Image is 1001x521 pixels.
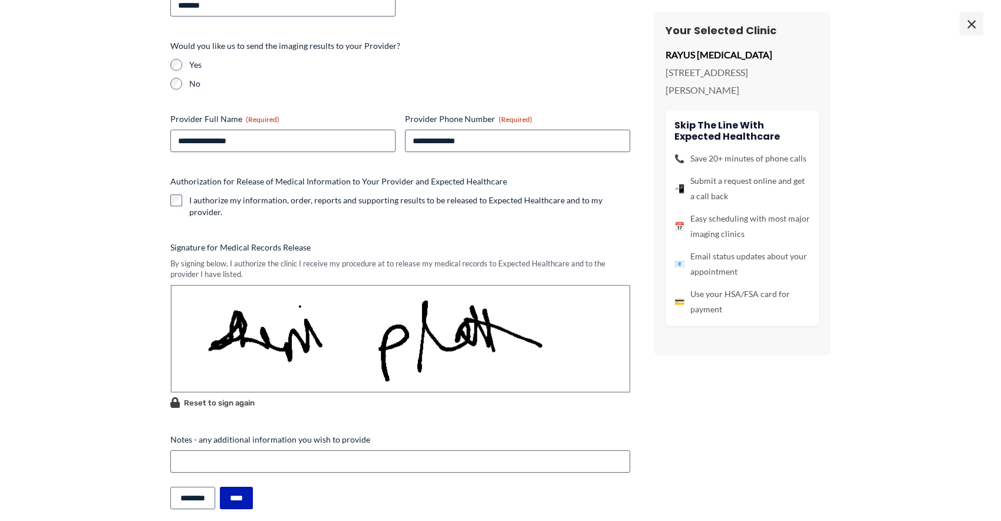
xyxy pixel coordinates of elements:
[674,294,684,309] span: 💳
[170,285,630,393] img: Signature Image
[170,40,400,52] legend: Would you like us to send the imaging results to your Provider?
[960,12,983,35] span: ×
[666,24,819,37] h3: Your Selected Clinic
[674,173,810,204] li: Submit a request online and get a call back
[674,120,810,142] h4: Skip the line with Expected Healthcare
[674,249,810,279] li: Email status updates about your appointment
[674,151,810,166] li: Save 20+ minutes of phone calls
[674,286,810,317] li: Use your HSA/FSA card for payment
[189,78,630,90] label: No
[499,115,532,124] span: (Required)
[674,219,684,234] span: 📅
[674,181,684,196] span: 📲
[170,395,255,410] button: Reset to sign again
[674,151,684,166] span: 📞
[170,258,630,280] div: By signing below, I authorize the clinic I receive my procedure at to release my medical records ...
[674,256,684,272] span: 📧
[170,113,396,125] label: Provider Full Name
[674,211,810,242] li: Easy scheduling with most major imaging clinics
[170,242,630,253] label: Signature for Medical Records Release
[170,176,507,187] legend: Authorization for Release of Medical Information to Your Provider and Expected Healthcare
[666,46,819,64] p: RAYUS [MEDICAL_DATA]
[405,113,630,125] label: Provider Phone Number
[246,115,279,124] span: (Required)
[189,59,630,71] label: Yes
[170,434,630,446] label: Notes - any additional information you wish to provide
[666,64,819,98] p: [STREET_ADDRESS][PERSON_NAME]
[189,194,630,218] label: I authorize my information, order, reports and supporting results to be released to Expected Heal...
